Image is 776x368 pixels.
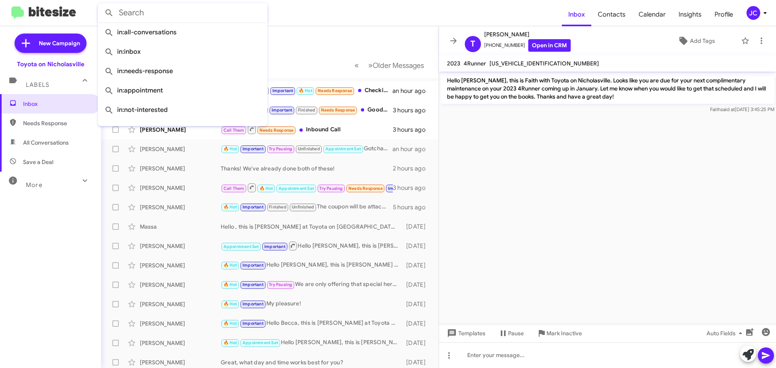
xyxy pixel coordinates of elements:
div: Great, what day and time works best for you? [221,358,402,366]
div: Toyota on Nicholasville [17,60,84,68]
span: Needs Response [23,119,92,127]
div: [PERSON_NAME] [140,358,221,366]
div: [PERSON_NAME] [140,281,221,289]
span: Call Them [224,186,245,191]
div: 5 hours ago [393,203,432,211]
span: Finished [269,204,287,210]
span: 🔥 Hot [224,146,237,151]
span: 🔥 Hot [299,88,312,93]
div: 3 hours ago [393,106,432,114]
button: Auto Fields [700,326,752,341]
div: [DATE] [402,358,432,366]
span: Important [242,321,264,326]
span: All Conversations [23,139,69,147]
span: Labels [26,81,49,88]
button: Next [363,57,429,74]
a: Insights [672,3,708,26]
span: Appointment Set [242,340,278,345]
div: Massa [140,223,221,231]
a: Inbox [562,3,591,26]
span: 🔥 Hot [224,340,237,345]
span: Important [242,146,264,151]
div: Hello [PERSON_NAME], this is [PERSON_NAME] at [GEOGRAPHIC_DATA] on [GEOGRAPHIC_DATA]. It's been a... [221,261,402,270]
span: Add Tags [690,34,715,48]
span: in:sold-verified [104,120,261,139]
div: [DATE] [402,320,432,328]
span: Needs Response [348,186,383,191]
span: Important [242,282,264,287]
span: Appointment Set [325,146,361,151]
div: [PERSON_NAME] [140,339,221,347]
p: Hello [PERSON_NAME], this is Faith with Toyota on Nicholasville. Looks like you are due for your ... [441,73,774,104]
span: More [26,181,42,189]
div: [DATE] [402,300,432,308]
span: Unfinished [292,204,314,210]
div: an hour ago [392,145,432,153]
span: Appointment Set [224,244,259,249]
span: [US_VEHICLE_IDENTIFICATION_NUMBER] [489,60,599,67]
div: [PERSON_NAME] [140,300,221,308]
span: in:inbox [104,42,261,61]
span: [PHONE_NUMBER] [484,39,571,52]
span: Contacts [591,3,632,26]
span: 🔥 Hot [224,301,237,307]
div: 2 hours ago [393,164,432,172]
a: Calendar [632,3,672,26]
div: Gotcha! Thank you for letting me know. Take your time and just send me a message whenever you wan... [221,144,392,154]
div: an hour ago [392,87,432,95]
span: 🔥 Hot [224,204,237,210]
span: Important [242,204,264,210]
span: Unfinished [298,146,320,151]
button: Add Tags [654,34,737,48]
span: 🔥 Hot [224,321,237,326]
span: Try Pausing [319,186,343,191]
div: [DATE] [402,242,432,250]
span: in:not-interested [104,100,261,120]
button: Mark Inactive [530,326,588,341]
span: Finished [298,107,316,113]
span: Try Pausing [269,282,292,287]
div: [PERSON_NAME] [140,164,221,172]
span: Important [388,186,409,191]
span: Needs Response [321,107,355,113]
span: Save a Deal [23,158,53,166]
input: Search [98,3,268,23]
div: Hello , this is [PERSON_NAME] at Toyota on [GEOGRAPHIC_DATA]. It's been a while since we have see... [221,223,402,231]
div: [PERSON_NAME] [140,242,221,250]
span: Inbox [23,100,92,108]
div: The coupon will be attached to your service appointment. [221,202,393,212]
div: Good morning, I'm trying to tires for my car. Can you give me some prices? Thanks [221,105,393,115]
a: New Campaign [15,34,86,53]
span: in:appointment [104,81,261,100]
span: » [368,60,373,70]
div: Hello [PERSON_NAME], this is [PERSON_NAME] at [GEOGRAPHIC_DATA] on [GEOGRAPHIC_DATA]. It's been a... [221,241,402,251]
span: in:needs-response [104,61,261,81]
span: Mark Inactive [546,326,582,341]
span: Older Messages [373,61,424,70]
button: Previous [350,57,364,74]
div: We are only offering that special here, I do apologize. [221,280,402,289]
div: 3 hours ago [393,184,432,192]
div: Checking in [221,86,392,95]
div: JC [746,6,760,20]
span: Needs Response [318,88,352,93]
div: My pleasure! [221,299,402,309]
span: Auto Fields [706,326,745,341]
span: Faith [DATE] 3:45:25 PM [710,106,774,112]
span: 🔥 Hot [224,263,237,268]
span: 2023 [447,60,460,67]
div: Hello Becca, this is [PERSON_NAME] at Toyota on [GEOGRAPHIC_DATA]. It's been a while since we hav... [221,319,402,328]
span: Try Pausing [269,146,292,151]
span: Pause [508,326,524,341]
span: T [470,38,475,50]
div: [PERSON_NAME] [140,184,221,192]
span: Templates [445,326,485,341]
span: Important [242,263,264,268]
a: Profile [708,3,740,26]
div: [PERSON_NAME] [140,261,221,269]
div: [PERSON_NAME] [140,320,221,328]
button: JC [740,6,767,20]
